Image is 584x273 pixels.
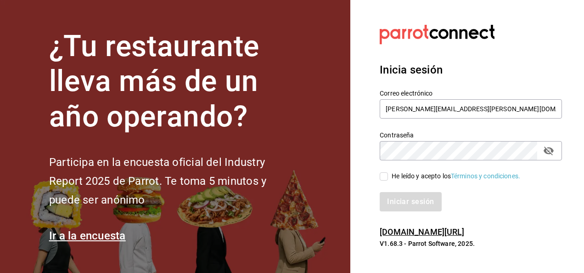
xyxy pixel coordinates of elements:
[49,29,297,135] h1: ¿Tu restaurante lleva más de un año operando?
[380,239,562,248] p: V1.68.3 - Parrot Software, 2025.
[380,99,562,119] input: Ingresa tu correo electrónico
[541,143,556,159] button: passwordField
[380,90,562,96] label: Correo electrónico
[49,229,126,242] a: Ir a la encuesta
[380,227,464,237] a: [DOMAIN_NAME][URL]
[49,153,297,209] h2: Participa en la encuesta oficial del Industry Report 2025 de Parrot. Te toma 5 minutos y puede se...
[380,131,562,138] label: Contraseña
[380,62,562,78] h3: Inicia sesión
[392,171,520,181] div: He leído y acepto los
[451,172,520,180] a: Términos y condiciones.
